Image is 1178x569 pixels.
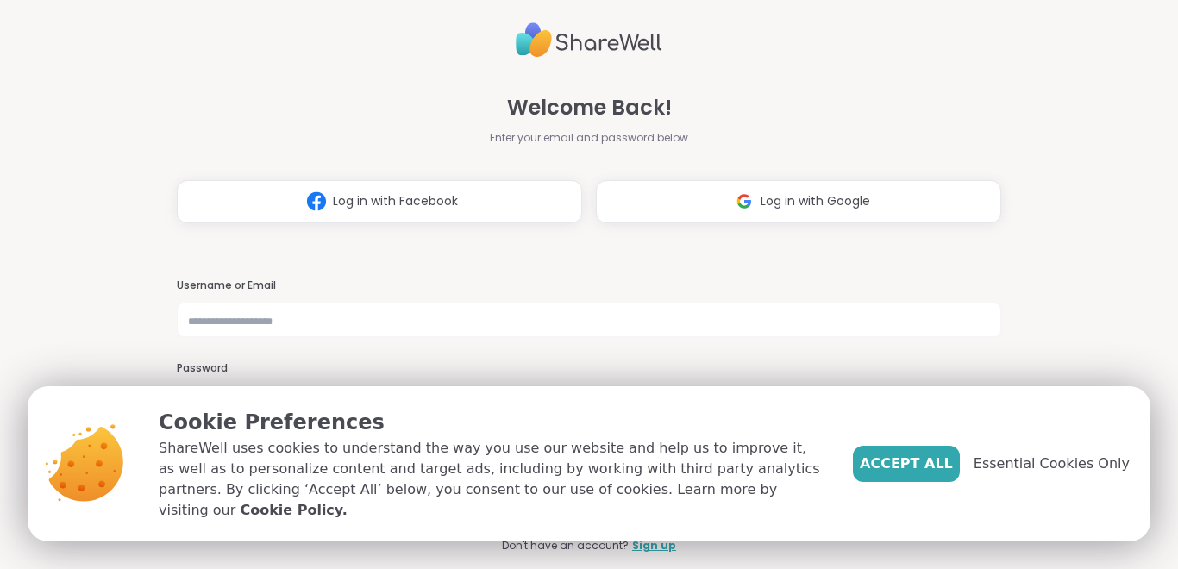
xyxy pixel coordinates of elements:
button: Accept All [853,446,960,482]
span: Welcome Back! [507,92,672,123]
span: Log in with Facebook [333,192,458,210]
span: Don't have an account? [502,538,629,553]
p: Cookie Preferences [159,407,825,438]
button: Log in with Google [596,180,1001,223]
h3: Username or Email [177,278,1001,293]
span: Log in with Google [761,192,870,210]
p: ShareWell uses cookies to understand the way you use our website and help us to improve it, as we... [159,438,825,521]
span: Enter your email and password below [490,130,688,146]
h3: Password [177,361,1001,376]
a: Cookie Policy. [240,500,347,521]
span: Accept All [860,453,953,474]
img: ShareWell Logo [516,16,662,65]
button: Log in with Facebook [177,180,582,223]
a: Sign up [632,538,676,553]
img: ShareWell Logomark [300,185,333,217]
img: ShareWell Logomark [728,185,761,217]
span: Essential Cookies Only [974,453,1130,474]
